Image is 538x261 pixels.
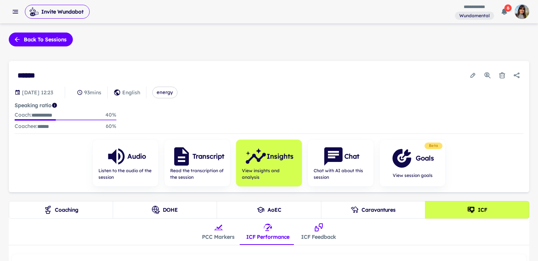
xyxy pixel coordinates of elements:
p: 40 % [105,111,116,119]
svg: Coach/coachee ideal ratio of speaking is roughly 20:80. Mentor/mentee ideal ratio of speaking is ... [52,102,57,108]
h6: Goals [416,153,434,163]
button: Coaching [9,201,113,219]
p: Coachee : [15,122,49,130]
div: insights tabs [196,219,342,245]
button: TranscriptRead the transcription of the session [164,140,230,186]
button: PCC Markers [196,219,240,245]
button: InsightsView insights and analysis [236,140,302,186]
button: DOHE [113,201,217,219]
h6: Audio [127,151,146,162]
button: AudioListen to the audio of the session [93,140,158,186]
img: photoURL [515,4,529,19]
button: ICF Feedback [295,219,342,245]
span: View session goals [391,172,434,179]
span: Listen to the audio of the session [98,167,153,181]
h6: Insights [267,151,294,162]
button: Invite Wundabot [25,5,90,19]
span: energy [153,89,177,96]
button: AoEC [217,201,321,219]
button: 6 [497,4,512,19]
span: Invite Wundabot to record a meeting [25,4,90,19]
h6: Transcript [193,151,224,162]
p: English [122,88,140,97]
button: Caravantures [321,201,425,219]
span: Beta [426,143,441,149]
span: Read the transcription of the session [170,167,224,181]
button: ICF Performance [240,219,295,245]
button: ChatChat with AI about this session [308,140,374,186]
button: Back to sessions [9,33,73,46]
button: Share session [510,69,523,82]
p: Coach : [15,111,52,119]
button: Edit session [466,69,479,82]
p: 60 % [106,122,116,130]
div: theme selection [9,201,529,219]
p: Session date [22,88,53,97]
span: You are a member of this workspace. Contact your workspace owner for assistance. [455,11,494,20]
button: GoalsView session goals [380,140,445,186]
span: View insights and analysis [242,167,296,181]
button: Usage Statistics [481,69,494,82]
button: ICF [425,201,529,219]
strong: Speaking ratio [15,102,52,109]
p: 93 mins [84,88,101,97]
span: Chat with AI about this session [314,167,368,181]
span: 6 [504,4,512,12]
span: Wundamental [456,12,493,19]
h6: Chat [344,151,359,162]
button: Delete session [496,69,509,82]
